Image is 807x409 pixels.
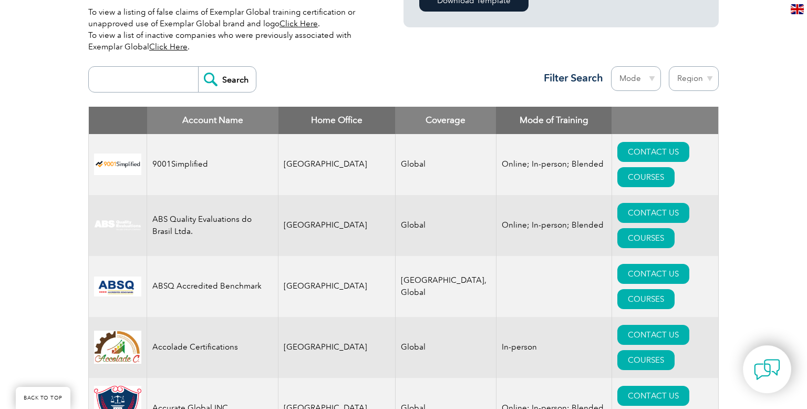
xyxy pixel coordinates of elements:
[537,71,603,85] h3: Filter Search
[395,195,496,256] td: Global
[16,387,70,409] a: BACK TO TOP
[147,134,278,195] td: 9001Simplified
[278,256,396,317] td: [GEOGRAPHIC_DATA]
[147,256,278,317] td: ABSQ Accredited Benchmark
[278,195,396,256] td: [GEOGRAPHIC_DATA]
[147,317,278,378] td: Accolade Certifications
[496,107,612,134] th: Mode of Training: activate to sort column ascending
[617,386,689,406] a: CONTACT US
[149,42,188,52] a: Click Here
[395,134,496,195] td: Global
[94,277,141,296] img: cc24547b-a6e0-e911-a812-000d3a795b83-logo.png
[496,317,612,378] td: In-person
[617,167,675,187] a: COURSES
[617,325,689,345] a: CONTACT US
[280,19,318,28] a: Click Here
[147,195,278,256] td: ABS Quality Evaluations do Brasil Ltda.
[612,107,718,134] th: : activate to sort column ascending
[395,256,496,317] td: [GEOGRAPHIC_DATA], Global
[617,203,689,223] a: CONTACT US
[147,107,278,134] th: Account Name: activate to sort column descending
[617,228,675,248] a: COURSES
[617,289,675,309] a: COURSES
[198,67,256,92] input: Search
[496,195,612,256] td: Online; In-person; Blended
[94,154,141,175] img: 37c9c059-616f-eb11-a812-002248153038-logo.png
[94,220,141,231] img: c92924ac-d9bc-ea11-a814-000d3a79823d-logo.jpg
[395,107,496,134] th: Coverage: activate to sort column ascending
[496,134,612,195] td: Online; In-person; Blended
[617,264,689,284] a: CONTACT US
[617,142,689,162] a: CONTACT US
[278,134,396,195] td: [GEOGRAPHIC_DATA]
[88,6,372,53] p: To view a listing of false claims of Exemplar Global training certification or unapproved use of ...
[94,331,141,364] img: 1a94dd1a-69dd-eb11-bacb-002248159486-logo.jpg
[754,356,780,383] img: contact-chat.png
[395,317,496,378] td: Global
[617,350,675,370] a: COURSES
[278,107,396,134] th: Home Office: activate to sort column ascending
[278,317,396,378] td: [GEOGRAPHIC_DATA]
[791,4,804,14] img: en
